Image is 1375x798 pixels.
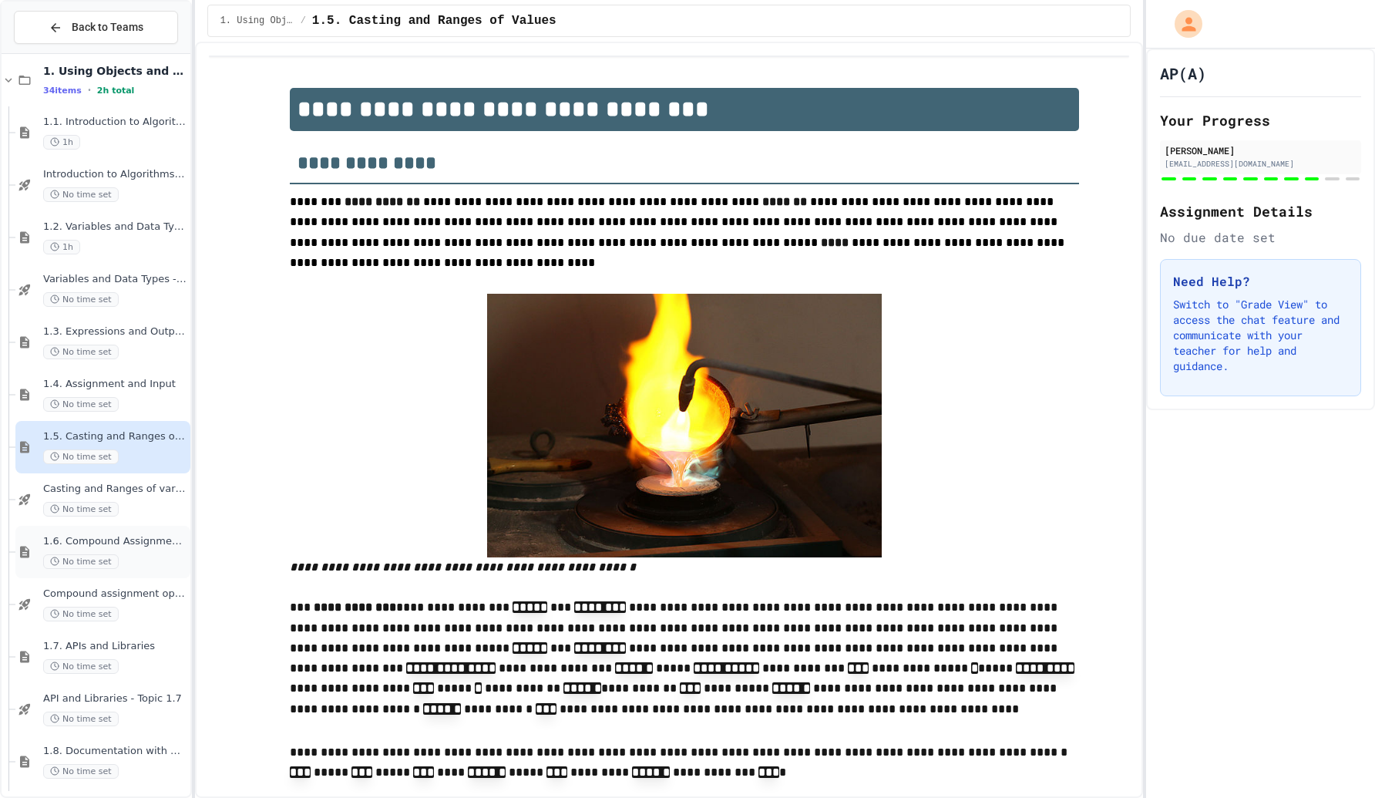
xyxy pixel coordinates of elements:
span: API and Libraries - Topic 1.7 [43,692,187,705]
span: 1.1. Introduction to Algorithms, Programming, and Compilers [43,116,187,129]
span: 1. Using Objects and Methods [220,15,294,27]
span: • [88,84,91,96]
span: Introduction to Algorithms, Programming, and Compilers [43,168,187,181]
div: My Account [1158,6,1206,42]
span: No time set [43,659,119,674]
span: No time set [43,397,119,412]
span: 1.5. Casting and Ranges of Values [312,12,556,30]
span: 1. Using Objects and Methods [43,64,187,78]
span: No time set [43,502,119,517]
h3: Need Help? [1173,272,1348,291]
button: Back to Teams [14,11,178,44]
div: [EMAIL_ADDRESS][DOMAIN_NAME] [1165,158,1357,170]
span: 1.8. Documentation with Comments and Preconditions [43,745,187,758]
div: [PERSON_NAME] [1165,143,1357,157]
span: No time set [43,345,119,359]
span: / [301,15,306,27]
h2: Assignment Details [1160,200,1361,222]
span: No time set [43,554,119,569]
span: 1.7. APIs and Libraries [43,640,187,653]
span: 34 items [43,86,82,96]
span: 1.4. Assignment and Input [43,378,187,391]
span: Back to Teams [72,19,143,35]
span: 2h total [97,86,135,96]
span: 1.5. Casting and Ranges of Values [43,430,187,443]
h1: AP(A) [1160,62,1206,84]
span: 1h [43,240,80,254]
span: 1.6. Compound Assignment Operators [43,535,187,548]
span: No time set [43,187,119,202]
span: 1.3. Expressions and Output [New] [43,325,187,338]
span: Casting and Ranges of variables - Quiz [43,483,187,496]
span: Compound assignment operators - Quiz [43,588,187,601]
span: No time set [43,292,119,307]
div: No due date set [1160,228,1361,247]
span: 1h [43,135,80,150]
span: Variables and Data Types - Quiz [43,273,187,286]
h2: Your Progress [1160,109,1361,131]
span: No time set [43,607,119,621]
span: No time set [43,764,119,779]
span: 1.2. Variables and Data Types [43,221,187,234]
p: Switch to "Grade View" to access the chat feature and communicate with your teacher for help and ... [1173,297,1348,374]
span: No time set [43,450,119,464]
span: No time set [43,712,119,726]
